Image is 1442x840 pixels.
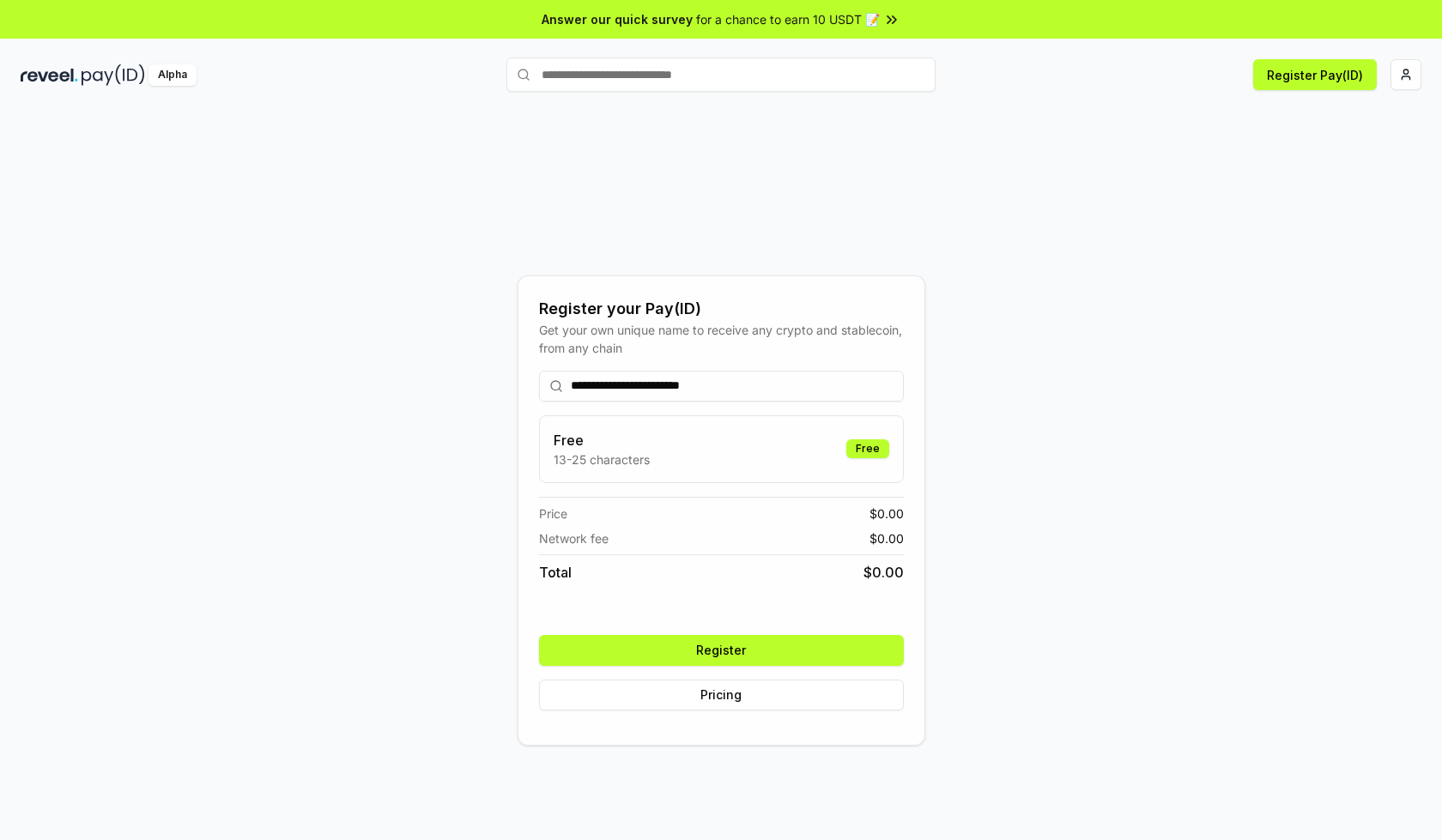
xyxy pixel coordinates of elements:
span: Answer our quick survey [542,10,693,28]
span: for a chance to earn 10 USDT 📝 [696,10,880,28]
span: $ 0.00 [869,529,904,547]
div: Get your own unique name to receive any crypto and stablecoin, from any chain [539,321,904,357]
div: Register your Pay(ID) [539,297,904,321]
span: Total [539,562,572,583]
h3: Free [554,430,650,450]
img: pay_id [82,64,145,86]
span: Network fee [539,529,609,547]
span: $ 0.00 [869,505,904,523]
p: 13-25 characters [554,450,650,468]
button: Register [539,635,904,666]
span: $ 0.00 [863,562,904,583]
img: reveel_dark [21,64,78,86]
button: Pricing [539,680,904,710]
button: Register Pay(ID) [1253,59,1377,90]
div: Free [846,439,889,458]
div: Alpha [148,64,197,86]
span: Price [539,505,567,523]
